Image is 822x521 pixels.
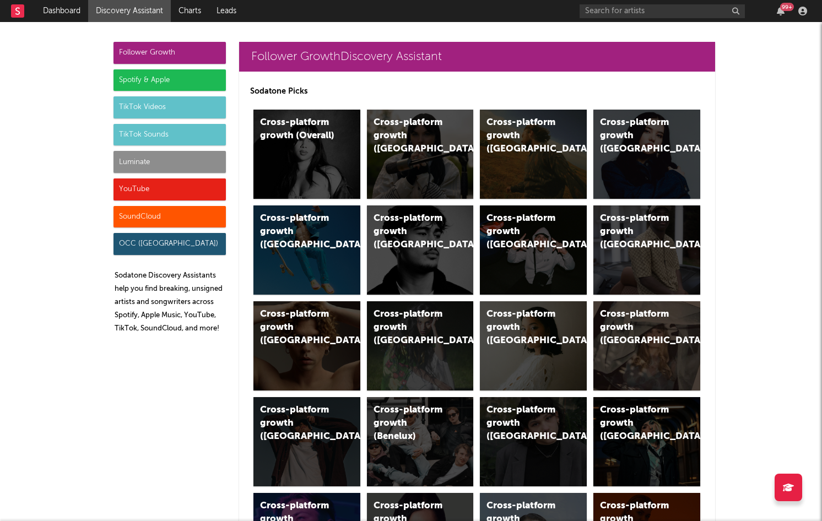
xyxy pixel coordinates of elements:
[593,110,700,199] a: Cross-platform growth ([GEOGRAPHIC_DATA])
[480,397,587,486] a: Cross-platform growth ([GEOGRAPHIC_DATA])
[253,110,360,199] a: Cross-platform growth (Overall)
[113,69,226,91] div: Spotify & Apple
[593,301,700,390] a: Cross-platform growth ([GEOGRAPHIC_DATA])
[113,178,226,200] div: YouTube
[113,96,226,118] div: TikTok Videos
[580,4,745,18] input: Search for artists
[260,116,335,143] div: Cross-platform growth (Overall)
[367,205,474,295] a: Cross-platform growth ([GEOGRAPHIC_DATA])
[593,205,700,295] a: Cross-platform growth ([GEOGRAPHIC_DATA])
[250,85,704,98] p: Sodatone Picks
[367,301,474,390] a: Cross-platform growth ([GEOGRAPHIC_DATA])
[239,42,715,72] a: Follower GrowthDiscovery Assistant
[480,205,587,295] a: Cross-platform growth ([GEOGRAPHIC_DATA]/GSA)
[374,116,448,156] div: Cross-platform growth ([GEOGRAPHIC_DATA])
[600,212,675,252] div: Cross-platform growth ([GEOGRAPHIC_DATA])
[486,116,561,156] div: Cross-platform growth ([GEOGRAPHIC_DATA])
[374,212,448,252] div: Cross-platform growth ([GEOGRAPHIC_DATA])
[113,151,226,173] div: Luminate
[113,206,226,228] div: SoundCloud
[480,301,587,390] a: Cross-platform growth ([GEOGRAPHIC_DATA])
[253,397,360,486] a: Cross-platform growth ([GEOGRAPHIC_DATA])
[777,7,785,15] button: 99+
[486,404,561,443] div: Cross-platform growth ([GEOGRAPHIC_DATA])
[253,301,360,390] a: Cross-platform growth ([GEOGRAPHIC_DATA])
[480,110,587,199] a: Cross-platform growth ([GEOGRAPHIC_DATA])
[780,3,794,11] div: 99 +
[260,308,335,348] div: Cross-platform growth ([GEOGRAPHIC_DATA])
[367,397,474,486] a: Cross-platform growth (Benelux)
[113,124,226,146] div: TikTok Sounds
[113,233,226,255] div: OCC ([GEOGRAPHIC_DATA])
[260,404,335,443] div: Cross-platform growth ([GEOGRAPHIC_DATA])
[486,212,561,252] div: Cross-platform growth ([GEOGRAPHIC_DATA]/GSA)
[374,308,448,348] div: Cross-platform growth ([GEOGRAPHIC_DATA])
[593,397,700,486] a: Cross-platform growth ([GEOGRAPHIC_DATA])
[374,404,448,443] div: Cross-platform growth (Benelux)
[600,404,675,443] div: Cross-platform growth ([GEOGRAPHIC_DATA])
[367,110,474,199] a: Cross-platform growth ([GEOGRAPHIC_DATA])
[260,212,335,252] div: Cross-platform growth ([GEOGRAPHIC_DATA])
[486,308,561,348] div: Cross-platform growth ([GEOGRAPHIC_DATA])
[113,42,226,64] div: Follower Growth
[115,269,226,335] p: Sodatone Discovery Assistants help you find breaking, unsigned artists and songwriters across Spo...
[600,308,675,348] div: Cross-platform growth ([GEOGRAPHIC_DATA])
[600,116,675,156] div: Cross-platform growth ([GEOGRAPHIC_DATA])
[253,205,360,295] a: Cross-platform growth ([GEOGRAPHIC_DATA])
